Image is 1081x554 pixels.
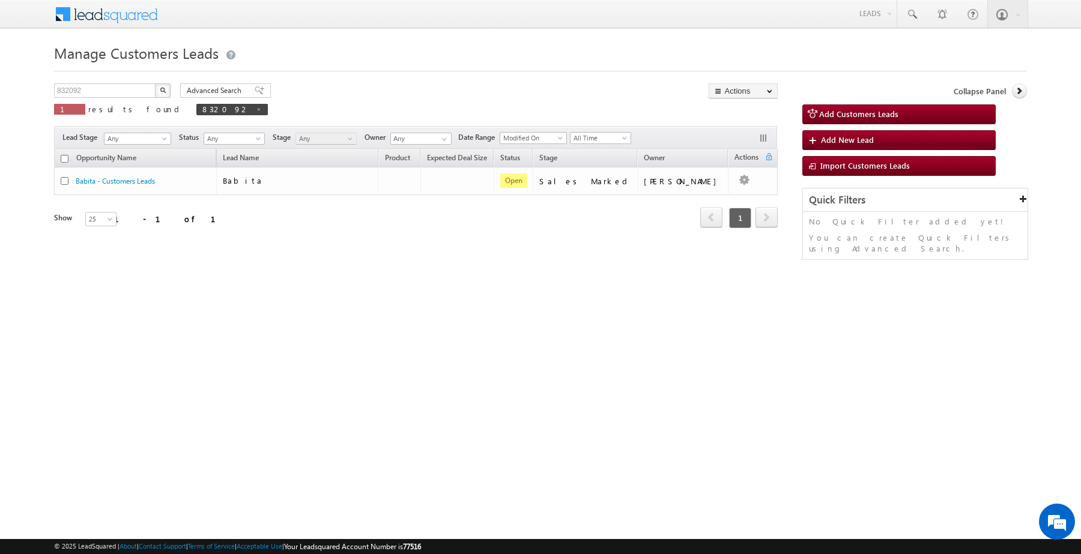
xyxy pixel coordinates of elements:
a: next [755,208,778,227]
span: Add New Lead [821,134,874,145]
a: Status [494,151,526,167]
span: Open [500,173,527,188]
p: You can create Quick Filters using Advanced Search. [809,232,1022,254]
a: Expected Deal Size [421,151,493,167]
span: Add Customers Leads [819,109,898,119]
span: Any [104,133,167,144]
a: All Time [570,132,631,144]
div: [PERSON_NAME] [644,176,722,187]
span: 25 [86,214,118,224]
span: Collapse Panel [954,86,1006,97]
span: Product [385,153,410,162]
span: Stage [273,132,295,143]
span: 1 [729,208,751,228]
span: Your Leadsquared Account Number is [284,542,421,551]
a: Modified On [500,132,567,144]
span: Any [296,133,353,144]
span: Owner [644,153,665,162]
div: 1 - 1 of 1 [114,212,230,226]
img: Search [160,87,166,93]
a: Any [295,133,357,145]
div: Show [54,212,76,223]
a: Terms of Service [188,542,235,550]
input: Type to Search [390,133,452,145]
span: Status [179,132,204,143]
span: Lead Stage [62,132,102,143]
span: Advanced Search [187,85,245,96]
span: Any [204,133,261,144]
span: Actions [728,151,765,166]
span: Expected Deal Size [427,153,487,162]
span: 832092 [202,104,250,114]
span: next [755,207,778,227]
a: Stage [533,151,563,167]
div: Sales Marked [539,176,632,187]
input: Check all records [61,155,68,163]
span: Opportunity Name [76,153,136,162]
span: Babita [223,175,263,185]
span: prev [700,207,722,227]
span: Date Range [458,132,500,143]
a: prev [700,208,722,227]
span: 1 [60,104,79,114]
span: © 2025 LeadSquared | | | | | [54,541,421,552]
a: Contact Support [139,542,186,550]
span: Stage [539,153,557,162]
a: 25 [85,212,117,226]
span: Modified On [500,133,563,143]
a: Show All Items [435,133,450,145]
span: Owner [365,132,390,143]
a: Babita - Customers Leads [76,176,155,185]
a: About [120,542,137,550]
a: Acceptable Use [237,542,282,550]
button: Actions [709,83,778,98]
span: results found [88,104,184,114]
a: Any [204,133,265,145]
a: Opportunity Name [70,151,142,167]
span: 77516 [403,542,421,551]
span: Manage Customers Leads [54,43,219,62]
span: All Time [571,133,628,143]
span: Import Customers Leads [820,160,910,170]
span: Lead Name [217,151,265,167]
a: Any [104,133,171,145]
p: No Quick Filter added yet! [809,216,1022,227]
div: Quick Filters [803,188,1028,212]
